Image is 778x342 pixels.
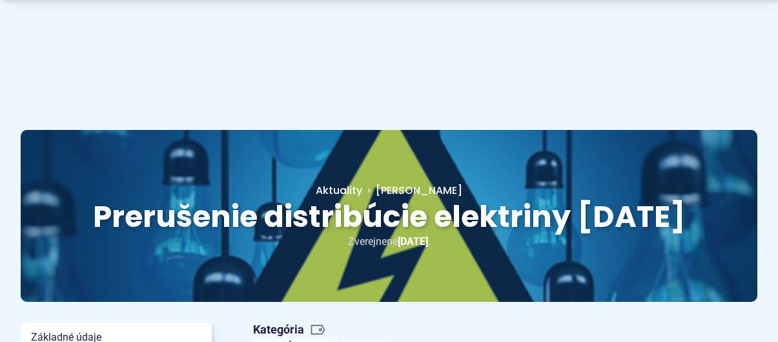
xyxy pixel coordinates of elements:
span: Prerušenie distribúcie elektriny [DATE] [93,196,686,237]
a: Aktuality [316,183,362,198]
p: Zverejnené . [62,233,716,250]
span: [DATE] [398,235,428,248]
span: [PERSON_NAME] [376,183,462,198]
a: [PERSON_NAME] [362,183,462,198]
span: Kategória [253,323,393,337]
